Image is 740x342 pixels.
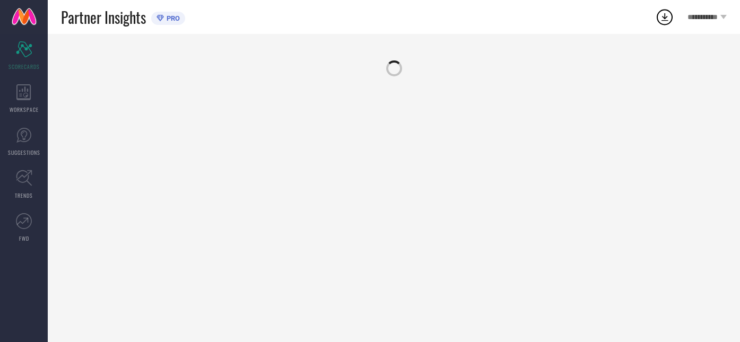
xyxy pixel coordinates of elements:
span: Partner Insights [61,6,146,28]
span: PRO [164,14,180,22]
div: Open download list [655,7,674,27]
span: SUGGESTIONS [8,148,40,156]
span: SCORECARDS [8,63,40,71]
span: TRENDS [15,191,33,199]
span: WORKSPACE [10,106,39,113]
span: FWD [19,234,29,242]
